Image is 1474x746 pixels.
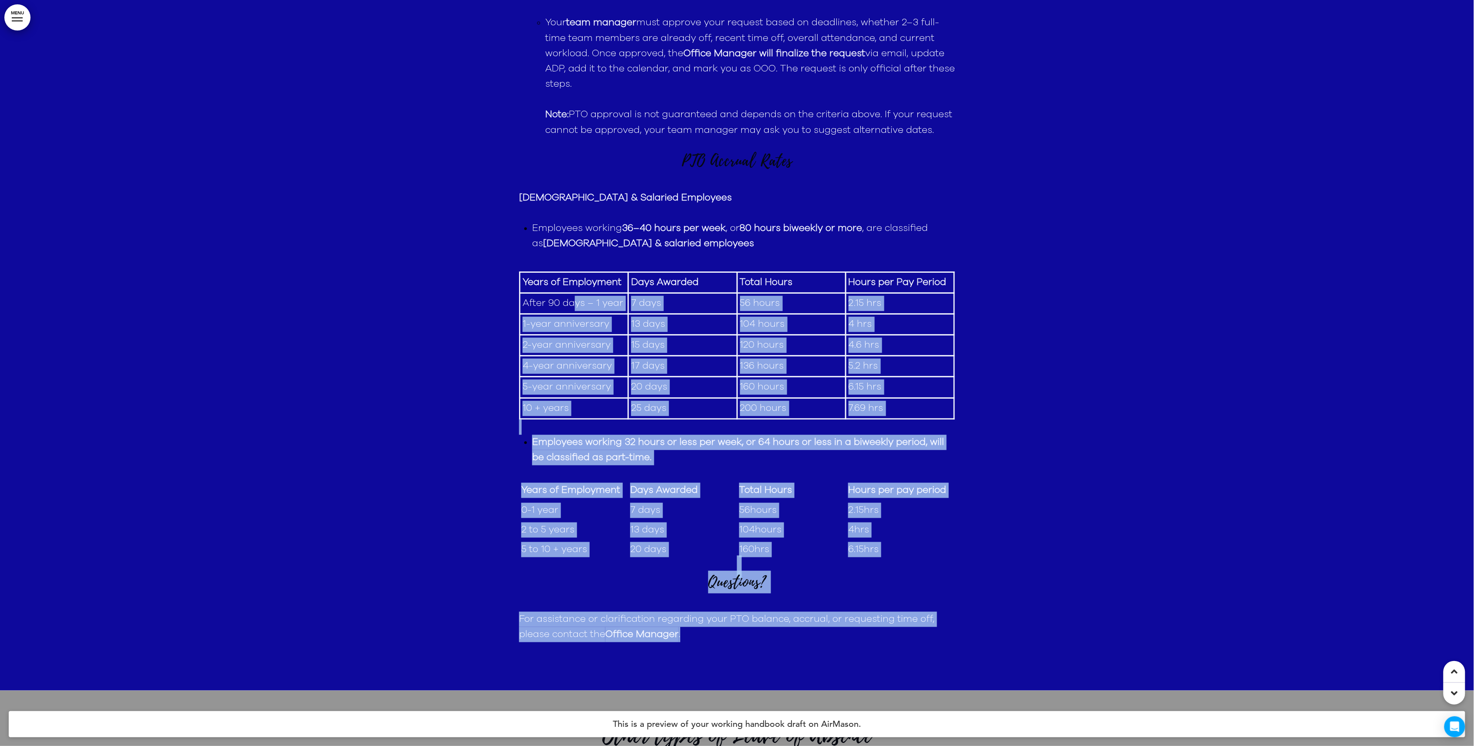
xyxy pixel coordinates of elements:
[622,224,726,233] strong: 36–40 hours per week
[740,278,793,287] strong: Total Hours
[628,520,737,540] td: 13 days
[628,293,737,314] td: 7 days
[520,335,628,356] td: 2-year anniversary
[545,110,569,119] strong: Note:
[628,501,737,520] td: 7 days
[543,239,754,248] strong: [DEMOGRAPHIC_DATA] & salaried employees
[519,193,732,203] strong: [DEMOGRAPHIC_DATA] & Salaried Employees
[520,293,628,314] td: After 90 days – 1 year
[737,335,846,356] td: 120 hours
[846,501,955,520] td: 2.15hrs
[628,356,737,377] td: 17 days
[520,377,628,398] td: 5-year anniversary
[545,15,955,92] p: Your must approve your request based on deadlines, whether 2–3 full-time team members are already...
[532,221,955,251] li: Employees working , or , are classified as
[631,278,699,287] strong: Days Awarded
[737,501,846,520] td: 56hours
[1444,716,1465,737] div: Open Intercom Messenger
[628,314,737,335] td: 13 days
[737,540,846,559] td: 160hrs
[740,224,862,233] strong: 80 hours biweekly or more
[846,293,954,314] td: 2.15 hrs
[737,293,846,314] td: 56 hours
[739,485,792,495] strong: Total Hours
[521,485,620,495] strong: Years of Employment
[519,153,955,169] h4: PTO Accrual Rates
[683,49,865,58] strong: Office Manager will finalize the request
[519,540,628,559] td: 5 to 10 + years
[519,520,628,540] td: 2 to 5 years
[737,356,846,377] td: 136 hours
[737,398,846,419] td: 200 hours
[519,501,628,520] td: 0-1 year
[846,520,955,540] td: 4hrs
[9,711,1465,737] h4: This is a preview of your working handbook draft on AirMason.
[848,485,946,495] strong: Hours per pay period
[846,335,954,356] td: 4.6 hrs
[846,398,954,419] td: 7.69 hrs
[519,559,955,590] h4: Questions?
[630,485,698,495] strong: Days Awarded
[628,377,737,398] td: 20 days
[846,540,955,559] td: 6.15hrs
[520,314,628,335] td: 1-year anniversary
[737,314,846,335] td: 104 hours
[519,612,955,642] p: For assistance or clarification regarding your PTO balance, accrual, or requesting time off, plea...
[849,278,947,287] strong: Hours per Pay Period
[523,278,622,287] strong: Years of Employment
[628,335,737,356] td: 15 days
[628,398,737,419] td: 25 days
[846,377,954,398] td: 6.15 hrs
[520,356,628,377] td: 4-year anniversary
[566,18,636,27] strong: team manager
[737,520,846,540] td: 104hours
[545,107,955,138] p: PTO approval is not guaranteed and depends on the criteria above. If your request cannot be appro...
[532,437,944,462] strong: Employees working 32 hours or less per week, or 64 hours or less in a biweekly period, will be cl...
[846,314,954,335] td: 4 hrs
[520,398,628,419] td: 10 + years
[846,356,954,377] td: 5.2 hrs
[605,630,679,639] strong: Office Manager
[737,377,846,398] td: 160 hours
[628,540,737,559] td: 20 days
[4,4,31,31] a: MENU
